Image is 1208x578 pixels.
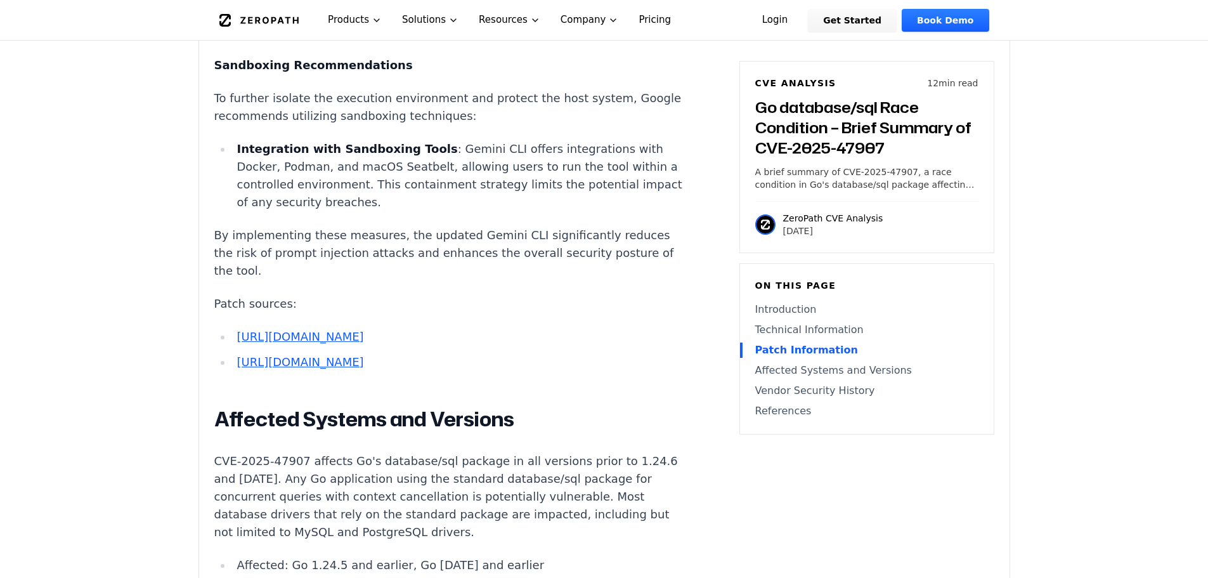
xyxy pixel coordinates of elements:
[214,89,686,125] p: To further isolate the execution environment and protect the host system, Google recommends utili...
[927,77,978,89] p: 12 min read
[755,302,978,317] a: Introduction
[783,225,883,237] p: [DATE]
[237,355,363,369] a: [URL][DOMAIN_NAME]
[237,142,457,155] strong: Integration with Sandboxing Tools
[755,279,978,292] h6: On this page
[214,407,686,432] h2: Affected Systems and Versions
[755,343,978,358] a: Patch Information
[232,556,686,574] li: Affected: Go 1.24.5 and earlier, Go [DATE] and earlier
[755,383,978,398] a: Vendor Security History
[755,214,776,235] img: ZeroPath CVE Analysis
[755,322,978,338] a: Technical Information
[902,9,989,32] a: Book Demo
[214,452,686,541] p: CVE-2025-47907 affects Go's database/sql package in all versions prior to 1.24.6 and [DATE]. Any ...
[214,227,686,280] p: By implementing these measures, the updated Gemini CLI significantly reduces the risk of prompt i...
[237,330,363,343] a: [URL][DOMAIN_NAME]
[214,58,413,72] strong: Sandboxing Recommendations
[808,9,897,32] a: Get Started
[755,77,836,89] h6: CVE Analysis
[755,363,978,378] a: Affected Systems and Versions
[232,140,686,211] li: : Gemini CLI offers integrations with Docker, Podman, and macOS Seatbelt, allowing users to run t...
[755,97,978,158] h3: Go database/sql Race Condition – Brief Summary of CVE-2025-47907
[214,295,686,313] p: Patch sources:
[755,166,978,191] p: A brief summary of CVE-2025-47907, a race condition in Go's database/sql package affecting query ...
[747,9,803,32] a: Login
[755,404,978,419] a: References
[783,212,883,225] p: ZeroPath CVE Analysis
